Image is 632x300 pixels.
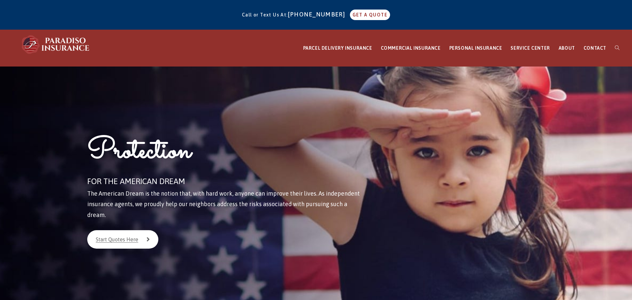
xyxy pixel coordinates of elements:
a: GET A QUOTE [350,10,390,20]
span: SERVICE CENTER [511,45,550,51]
a: PARCEL DELIVERY INSURANCE [299,30,377,67]
a: PERSONAL INSURANCE [445,30,507,67]
a: COMMERCIAL INSURANCE [377,30,445,67]
a: ABOUT [554,30,579,67]
span: FOR THE AMERICAN DREAM [87,177,185,186]
a: [PHONE_NUMBER] [288,11,349,18]
span: PARCEL DELIVERY INSURANCE [303,45,372,51]
a: SERVICE CENTER [506,30,554,67]
span: The American Dream is the notion that, with hard work, anyone can improve their lives. As indepen... [87,190,360,218]
span: PERSONAL INSURANCE [449,45,502,51]
span: COMMERCIAL INSURANCE [381,45,441,51]
img: Paradiso Insurance [20,35,92,54]
span: CONTACT [584,45,606,51]
a: CONTACT [579,30,611,67]
a: Start Quotes Here [87,230,158,249]
span: ABOUT [559,45,575,51]
span: Call or Text Us At: [242,12,288,17]
h1: Protection [87,132,365,174]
